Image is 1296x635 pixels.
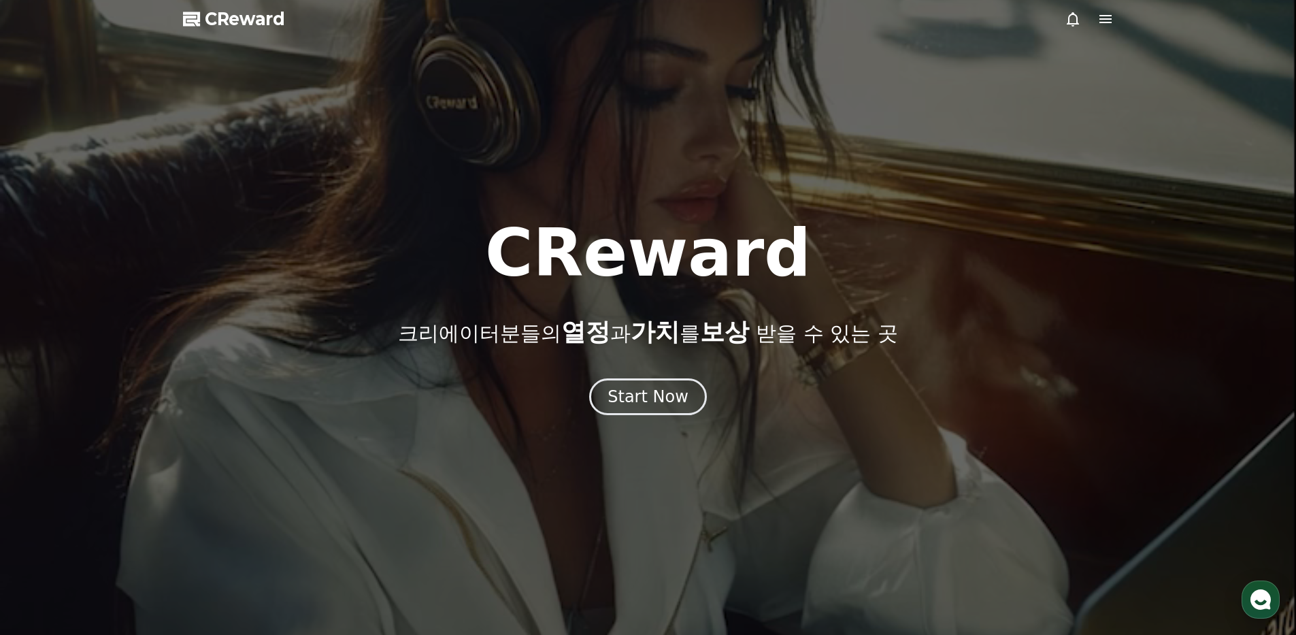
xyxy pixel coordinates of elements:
[398,319,897,346] p: 크리에이터분들의 과 를 받을 수 있는 곳
[589,378,707,415] button: Start Now
[561,318,610,346] span: 열정
[589,392,707,405] a: Start Now
[608,386,688,408] div: Start Now
[183,8,285,30] a: CReward
[205,8,285,30] span: CReward
[485,221,811,286] h1: CReward
[700,318,749,346] span: 보상
[631,318,680,346] span: 가치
